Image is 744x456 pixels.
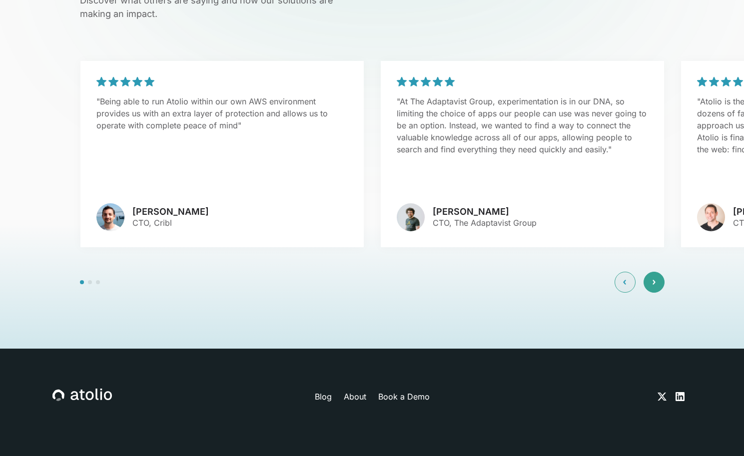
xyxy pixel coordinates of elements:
iframe: Chat Widget [694,408,744,456]
a: About [344,391,366,403]
img: avatar [697,203,725,231]
p: CTO, The Adaptavist Group [433,217,537,229]
img: avatar [397,203,425,231]
p: "Being able to run Atolio within our own AWS environment provides us with an extra layer of prote... [96,95,348,131]
a: Book a Demo [378,391,430,403]
a: Blog [315,391,332,403]
img: avatar [96,203,124,231]
h3: [PERSON_NAME] [433,206,537,217]
p: "At The Adaptavist Group, experimentation is in our DNA, so limiting the choice of apps our peopl... [397,95,648,155]
p: CTO, Cribl [132,217,209,229]
h3: [PERSON_NAME] [132,206,209,217]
